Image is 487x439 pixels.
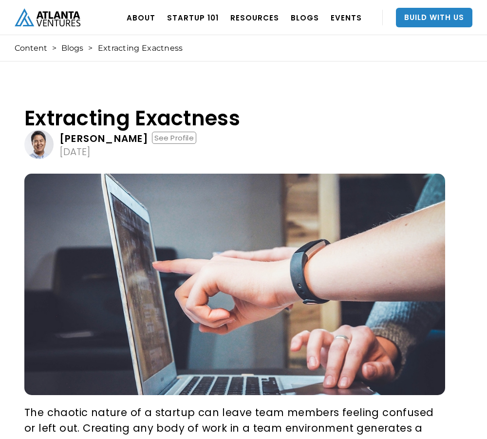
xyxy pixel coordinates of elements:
div: Extracting Exactness [98,43,183,53]
a: Content [15,43,47,53]
div: See Profile [152,132,196,144]
a: Startup 101 [167,4,219,31]
h1: Extracting Exactness [24,107,445,130]
a: BLOGS [291,4,319,31]
div: [PERSON_NAME] [59,134,149,143]
div: > [52,43,56,53]
a: [PERSON_NAME]See Profile[DATE] [24,130,445,159]
a: RESOURCES [230,4,279,31]
a: EVENTS [331,4,362,31]
a: ABOUT [127,4,155,31]
a: Build With Us [396,8,472,27]
div: [DATE] [59,147,91,157]
div: > [88,43,93,53]
a: Blogs [61,43,83,53]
